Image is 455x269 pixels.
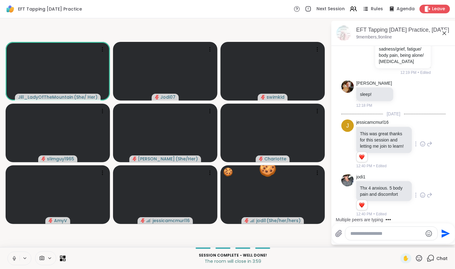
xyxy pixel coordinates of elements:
span: EFT Tapping [DATE] Practice [18,6,82,12]
p: Thx 4 anxious. 5 body pain and discomfort [360,185,408,197]
div: EFT Tapping [DATE] Practice, [DATE] [356,26,451,34]
p: anxiety, self-doubt, sadness/grief, fatigue/ body pain, being alone/ [MEDICAL_DATA] [379,40,427,65]
span: Next Session [316,6,345,12]
span: slimguy1965 [47,156,74,162]
span: ( She/Her ) [176,156,198,162]
button: Send [438,226,452,240]
span: CharIotte [265,156,287,162]
span: ( She/her/hers ) [267,217,301,224]
button: Emoji picker [425,230,433,237]
span: Edited [376,163,387,169]
span: audio-muted [261,95,265,99]
span: j [346,122,349,130]
p: This was great thanks for this session and letting me join to learn! [360,131,408,149]
img: EFT Tapping Monday Practice, Sep 08 [336,26,351,41]
span: audio-muted [141,218,145,223]
button: 🍪 [250,151,285,186]
span: audio-muted [245,218,249,223]
div: Reaction list [357,200,367,210]
span: audio-muted [133,157,137,161]
span: AmyV [54,217,67,224]
textarea: Type your message [350,231,423,237]
a: [PERSON_NAME] [356,80,392,87]
span: Edited [376,211,387,217]
span: swimkid [266,94,284,100]
div: 🍪 [223,166,233,178]
div: Multiple peers are typing [336,217,383,223]
span: ( She/ Her ) [74,94,98,100]
span: [PERSON_NAME] [138,156,175,162]
span: Rules [371,6,383,12]
span: Chat [436,255,448,262]
span: • [373,163,375,169]
img: https://sharewell-space-live.sfo3.digitaloceanspaces.com/user-generated/0036a520-c96e-4894-8f0e-e... [341,80,354,93]
span: Agenda [397,6,415,12]
span: 12:18 PM [356,103,372,108]
span: 12:40 PM [356,211,372,217]
span: Jill_LadyOfTheMountain [18,94,73,100]
p: sleep! [360,91,389,97]
img: ShareWell Logomark [5,4,16,14]
button: Reactions: love [358,155,365,159]
p: 9 members, 9 online [356,34,392,40]
span: • [418,70,419,75]
div: Reaction list [357,152,367,162]
span: jodi1 [257,217,266,224]
p: Session Complete - well done! [69,253,397,258]
span: ✋ [403,255,409,262]
span: Jodi07 [161,94,176,100]
button: Reactions: love [358,203,365,208]
a: jodi1 [356,174,366,180]
span: audio-muted [259,157,263,161]
img: https://sharewell-space-live.sfo3.digitaloceanspaces.com/user-generated/a5928eca-999f-4a91-84ca-f... [341,174,354,186]
p: The room will close in 3:59 [69,258,397,264]
span: 12:19 PM [400,70,416,75]
a: jessicamcmurl16 [356,119,389,126]
span: • [373,211,375,217]
span: jessicamcmurl16 [152,217,190,224]
span: Edited [420,70,431,75]
span: Leave [432,6,445,12]
span: 12:40 PM [356,163,372,169]
span: audio-muted [48,218,53,223]
span: [DATE] [383,111,404,117]
span: audio-muted [41,157,46,161]
span: audio-muted [155,95,159,99]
